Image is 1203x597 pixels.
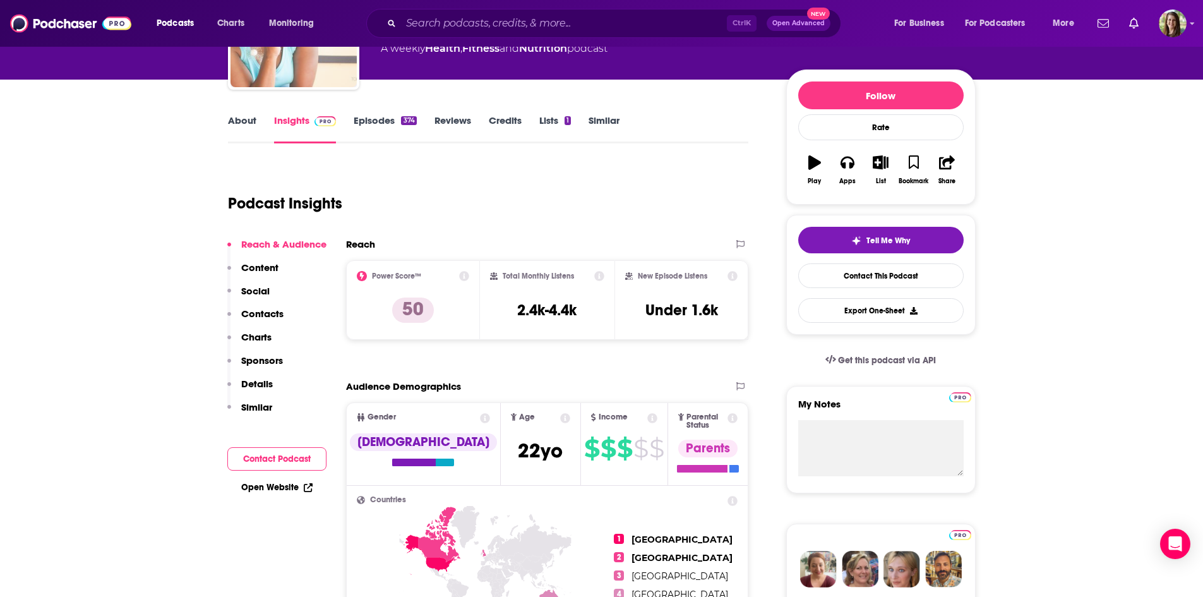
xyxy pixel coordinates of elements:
[1053,15,1074,32] span: More
[241,331,272,343] p: Charts
[346,380,461,392] h2: Audience Demographics
[897,147,930,193] button: Bookmark
[227,285,270,308] button: Social
[631,552,733,564] span: [GEOGRAPHIC_DATA]
[425,42,460,54] a: Health
[228,194,342,213] h1: Podcast Insights
[949,528,971,540] a: Pro website
[883,551,920,588] img: Jules Profile
[519,42,567,54] a: Nutrition
[460,42,462,54] span: ,
[518,438,563,463] span: 22 yo
[227,401,272,425] button: Similar
[241,285,270,297] p: Social
[831,147,864,193] button: Apps
[925,551,962,588] img: Jon Profile
[957,13,1044,33] button: open menu
[772,20,825,27] span: Open Advanced
[503,272,574,280] h2: Total Monthly Listens
[241,354,283,366] p: Sponsors
[401,13,727,33] input: Search podcasts, credits, & more...
[727,15,757,32] span: Ctrl K
[227,238,326,262] button: Reach & Audience
[949,530,971,540] img: Podchaser Pro
[1160,529,1190,559] div: Open Intercom Messenger
[227,308,284,331] button: Contacts
[645,301,718,320] h3: Under 1.6k
[217,15,244,32] span: Charts
[894,15,944,32] span: For Business
[1159,9,1187,37] button: Show profile menu
[519,413,535,421] span: Age
[241,482,313,493] a: Open Website
[617,438,632,459] span: $
[949,392,971,402] img: Podchaser Pro
[614,570,624,581] span: 3
[876,178,886,185] div: List
[965,15,1026,32] span: For Podcasters
[798,81,964,109] button: Follow
[864,147,897,193] button: List
[227,378,273,401] button: Details
[1044,13,1090,33] button: open menu
[686,413,726,430] span: Parental Status
[838,355,936,366] span: Get this podcast via API
[350,433,497,451] div: [DEMOGRAPHIC_DATA]
[241,262,278,274] p: Content
[1124,13,1144,34] a: Show notifications dropdown
[767,16,830,31] button: Open AdvancedNew
[227,262,278,285] button: Content
[866,236,910,246] span: Tell Me Why
[227,354,283,378] button: Sponsors
[565,116,571,125] div: 1
[381,41,607,56] div: A weekly podcast
[633,438,648,459] span: $
[434,114,471,143] a: Reviews
[815,345,947,376] a: Get this podcast via API
[401,116,416,125] div: 374
[378,9,853,38] div: Search podcasts, credits, & more...
[839,178,856,185] div: Apps
[798,147,831,193] button: Play
[1159,9,1187,37] span: Logged in as AMSimrell
[899,178,928,185] div: Bookmark
[500,42,519,54] span: and
[842,551,878,588] img: Barbara Profile
[1092,13,1114,34] a: Show notifications dropdown
[930,147,963,193] button: Share
[851,236,861,246] img: tell me why sparkle
[601,438,616,459] span: $
[227,447,326,471] button: Contact Podcast
[462,42,500,54] a: Fitness
[798,263,964,288] a: Contact This Podcast
[584,438,599,459] span: $
[807,8,830,20] span: New
[798,114,964,140] div: Rate
[1159,9,1187,37] img: User Profile
[228,114,256,143] a: About
[800,551,837,588] img: Sydney Profile
[346,238,375,250] h2: Reach
[798,298,964,323] button: Export One-Sheet
[808,178,821,185] div: Play
[368,413,396,421] span: Gender
[638,272,707,280] h2: New Episode Listens
[798,227,964,253] button: tell me why sparkleTell Me Why
[631,534,733,545] span: [GEOGRAPHIC_DATA]
[241,378,273,390] p: Details
[938,178,955,185] div: Share
[314,116,337,126] img: Podchaser Pro
[599,413,628,421] span: Income
[260,13,330,33] button: open menu
[209,13,252,33] a: Charts
[372,272,421,280] h2: Power Score™
[10,11,131,35] img: Podchaser - Follow, Share and Rate Podcasts
[539,114,571,143] a: Lists1
[354,114,416,143] a: Episodes374
[227,331,272,354] button: Charts
[489,114,522,143] a: Credits
[614,552,624,562] span: 2
[798,398,964,420] label: My Notes
[631,570,728,582] span: [GEOGRAPHIC_DATA]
